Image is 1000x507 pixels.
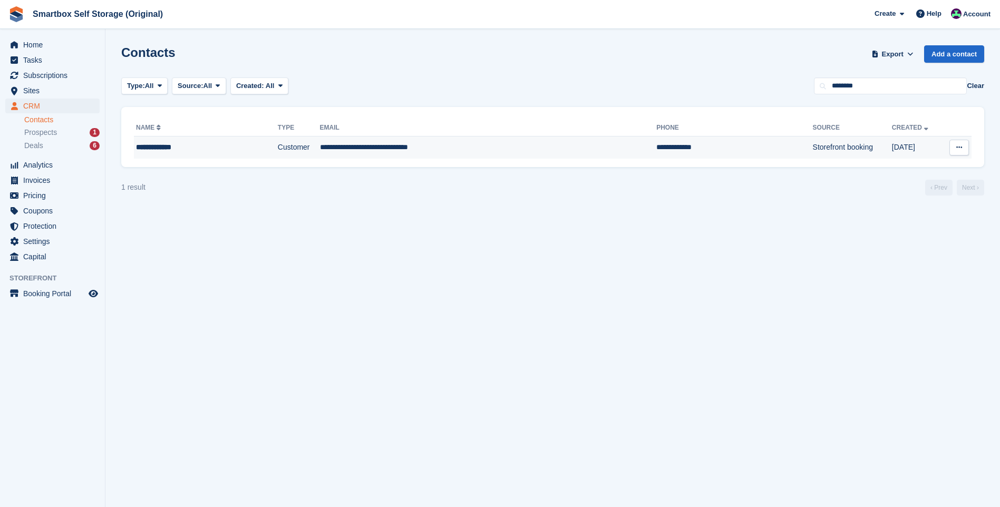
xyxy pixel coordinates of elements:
span: Settings [23,234,86,249]
a: Previous [925,180,953,196]
span: Tasks [23,53,86,67]
div: 1 result [121,182,145,193]
a: Preview store [87,287,100,300]
span: All [145,81,154,91]
span: Analytics [23,158,86,172]
span: Protection [23,219,86,233]
span: Help [927,8,941,19]
span: Created: [236,82,264,90]
th: Email [320,120,657,136]
h1: Contacts [121,45,176,60]
span: Coupons [23,203,86,218]
div: 6 [90,141,100,150]
td: Storefront booking [813,136,892,159]
span: All [266,82,275,90]
a: menu [5,37,100,52]
span: CRM [23,99,86,113]
button: Type: All [121,77,168,95]
a: Add a contact [924,45,984,63]
a: Contacts [24,115,100,125]
a: menu [5,99,100,113]
span: Capital [23,249,86,264]
a: Smartbox Self Storage (Original) [28,5,167,23]
button: Created: All [230,77,288,95]
a: menu [5,83,100,98]
nav: Page [923,180,986,196]
span: Booking Portal [23,286,86,301]
a: menu [5,53,100,67]
span: Invoices [23,173,86,188]
a: menu [5,158,100,172]
button: Source: All [172,77,226,95]
button: Clear [967,81,984,91]
button: Export [869,45,916,63]
span: Subscriptions [23,68,86,83]
a: Prospects 1 [24,127,100,138]
th: Phone [656,120,812,136]
span: All [203,81,212,91]
td: [DATE] [892,136,943,159]
span: Create [875,8,896,19]
th: Type [278,120,320,136]
span: Prospects [24,128,57,138]
a: menu [5,286,100,301]
img: Alex Selenitsas [951,8,962,19]
span: Export [882,49,904,60]
a: Deals 6 [24,140,100,151]
a: menu [5,68,100,83]
span: Deals [24,141,43,151]
img: stora-icon-8386f47178a22dfd0bd8f6a31ec36ba5ce8667c1dd55bd0f319d3a0aa187defe.svg [8,6,24,22]
a: menu [5,173,100,188]
span: Source: [178,81,203,91]
td: Customer [278,136,320,159]
a: menu [5,203,100,218]
span: Pricing [23,188,86,203]
div: 1 [90,128,100,137]
span: Type: [127,81,145,91]
span: Account [963,9,991,19]
a: Created [892,124,930,131]
th: Source [813,120,892,136]
a: menu [5,234,100,249]
span: Sites [23,83,86,98]
span: Home [23,37,86,52]
span: Storefront [9,273,105,284]
a: menu [5,188,100,203]
a: menu [5,249,100,264]
a: menu [5,219,100,233]
a: Next [957,180,984,196]
a: Name [136,124,163,131]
